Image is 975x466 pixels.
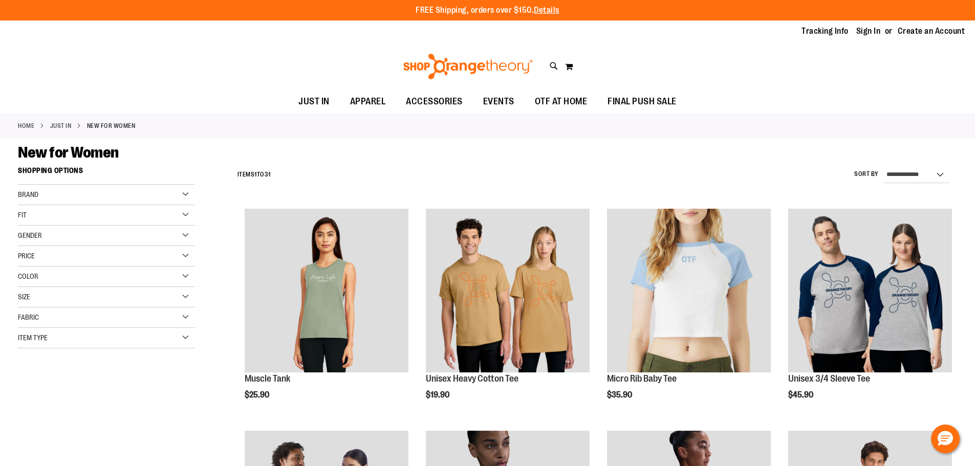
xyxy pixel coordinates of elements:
[607,390,634,400] span: $35.90
[788,209,952,374] a: Unisex 3/4 Sleeve Tee
[931,425,960,453] button: Hello, have a question? Let’s chat.
[18,144,119,161] span: New for Women
[18,190,38,198] span: Brand
[416,5,559,16] p: FREE Shipping, orders over $150.
[783,204,957,426] div: product
[340,90,396,114] a: APPAREL
[898,26,965,37] a: Create an Account
[18,185,195,205] div: Brand
[240,204,414,426] div: product
[608,90,677,113] span: FINAL PUSH SALE
[245,209,408,374] a: Muscle Tank
[607,373,677,384] a: Micro Rib Baby Tee
[237,167,271,183] h2: Items to
[265,171,271,178] span: 31
[245,209,408,372] img: Muscle Tank
[350,90,386,113] span: APPAREL
[426,390,451,400] span: $19.90
[18,252,35,260] span: Price
[607,209,771,372] img: Micro Rib Baby Tee
[535,90,588,113] span: OTF AT HOME
[50,121,72,130] a: JUST IN
[18,121,34,130] a: Home
[396,90,473,114] a: ACCESSORIES
[602,204,776,426] div: product
[18,267,195,287] div: Color
[483,90,514,113] span: EVENTS
[473,90,525,114] a: EVENTS
[406,90,463,113] span: ACCESSORIES
[426,209,590,372] img: Unisex Heavy Cotton Tee
[18,226,195,246] div: Gender
[18,293,30,301] span: Size
[597,90,687,114] a: FINAL PUSH SALE
[288,90,340,113] a: JUST IN
[18,205,195,226] div: Fit
[788,373,870,384] a: Unisex 3/4 Sleeve Tee
[18,162,195,185] strong: Shopping Options
[254,171,257,178] span: 1
[18,272,38,280] span: Color
[245,390,271,400] span: $25.90
[298,90,330,113] span: JUST IN
[421,204,595,426] div: product
[788,209,952,372] img: Unisex 3/4 Sleeve Tee
[534,6,559,15] a: Details
[402,54,534,79] img: Shop Orangetheory
[854,170,879,179] label: Sort By
[18,334,48,342] span: Item Type
[87,121,136,130] strong: New for Women
[245,373,290,384] a: Muscle Tank
[18,211,27,219] span: Fit
[18,231,42,239] span: Gender
[18,328,195,348] div: Item Type
[18,307,195,328] div: Fabric
[607,209,771,374] a: Micro Rib Baby Tee
[525,90,598,114] a: OTF AT HOME
[856,26,881,37] a: Sign In
[788,390,815,400] span: $45.90
[426,209,590,374] a: Unisex Heavy Cotton Tee
[18,287,195,307] div: Size
[18,313,39,321] span: Fabric
[426,373,518,384] a: Unisex Heavy Cotton Tee
[801,26,849,37] a: Tracking Info
[18,246,195,267] div: Price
